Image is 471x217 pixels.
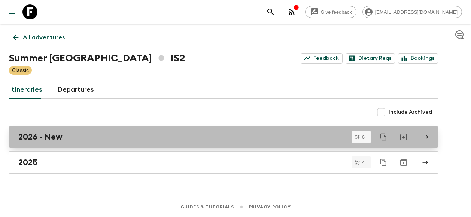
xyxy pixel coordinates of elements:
button: menu [4,4,19,19]
h1: Summer [GEOGRAPHIC_DATA] IS2 [9,51,185,66]
a: Bookings [398,53,438,64]
span: 4 [358,160,369,165]
span: Give feedback [317,9,356,15]
a: Guides & Tutorials [180,203,234,211]
h2: 2025 [18,158,37,167]
a: 2025 [9,151,438,174]
button: Archive [396,155,411,170]
button: search adventures [263,4,278,19]
a: Privacy Policy [249,203,291,211]
a: 2026 - New [9,126,438,148]
span: [EMAIL_ADDRESS][DOMAIN_NAME] [371,9,462,15]
a: Departures [57,81,94,99]
button: Duplicate [377,156,390,169]
span: 6 [358,135,369,140]
a: Dietary Reqs [346,53,395,64]
button: Duplicate [377,130,390,144]
a: Itineraries [9,81,42,99]
p: All adventures [23,33,65,42]
button: Archive [396,129,411,144]
h2: 2026 - New [18,132,63,142]
a: Feedback [301,53,343,64]
p: Classic [12,67,29,74]
a: All adventures [9,30,69,45]
div: [EMAIL_ADDRESS][DOMAIN_NAME] [362,6,462,18]
span: Include Archived [389,109,432,116]
a: Give feedback [305,6,356,18]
